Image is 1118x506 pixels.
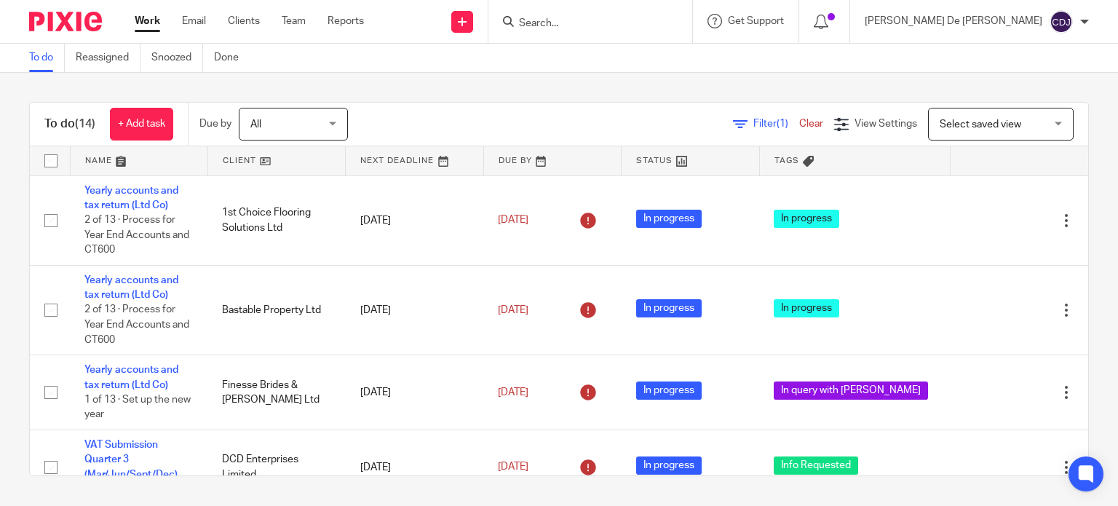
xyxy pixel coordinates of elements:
[76,44,140,72] a: Reassigned
[855,119,917,129] span: View Settings
[250,119,261,130] span: All
[636,456,702,475] span: In progress
[84,275,178,300] a: Yearly accounts and tax return (Ltd Co)
[84,395,191,420] span: 1 of 13 · Set up the new year
[44,116,95,132] h1: To do
[207,265,345,355] td: Bastable Property Ltd
[774,157,799,165] span: Tags
[940,119,1021,130] span: Select saved view
[799,119,823,129] a: Clear
[214,44,250,72] a: Done
[636,382,702,400] span: In progress
[346,265,483,355] td: [DATE]
[84,365,178,390] a: Yearly accounts and tax return (Ltd Co)
[753,119,799,129] span: Filter
[777,119,788,129] span: (1)
[84,440,178,480] a: VAT Submission Quarter 3 (Mar/Jun/Sept/Dec)
[328,14,364,28] a: Reports
[29,44,65,72] a: To do
[207,175,345,265] td: 1st Choice Flooring Solutions Ltd
[135,14,160,28] a: Work
[498,305,528,315] span: [DATE]
[498,387,528,398] span: [DATE]
[636,299,702,317] span: In progress
[282,14,306,28] a: Team
[1050,10,1073,33] img: svg%3E
[84,215,189,255] span: 2 of 13 · Process for Year End Accounts and CT600
[636,210,702,228] span: In progress
[182,14,206,28] a: Email
[774,382,928,400] span: In query with [PERSON_NAME]
[498,215,528,225] span: [DATE]
[84,186,178,210] a: Yearly accounts and tax return (Ltd Co)
[498,462,528,473] span: [DATE]
[346,175,483,265] td: [DATE]
[346,430,483,505] td: [DATE]
[728,16,784,26] span: Get Support
[110,108,173,141] a: + Add task
[774,456,858,475] span: Info Requested
[207,430,345,505] td: DCD Enterprises Limited
[774,210,839,228] span: In progress
[228,14,260,28] a: Clients
[207,355,345,430] td: Finesse Brides & [PERSON_NAME] Ltd
[199,116,231,131] p: Due by
[84,305,189,345] span: 2 of 13 · Process for Year End Accounts and CT600
[865,14,1042,28] p: [PERSON_NAME] De [PERSON_NAME]
[29,12,102,31] img: Pixie
[346,355,483,430] td: [DATE]
[151,44,203,72] a: Snoozed
[75,118,95,130] span: (14)
[518,17,649,31] input: Search
[774,299,839,317] span: In progress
